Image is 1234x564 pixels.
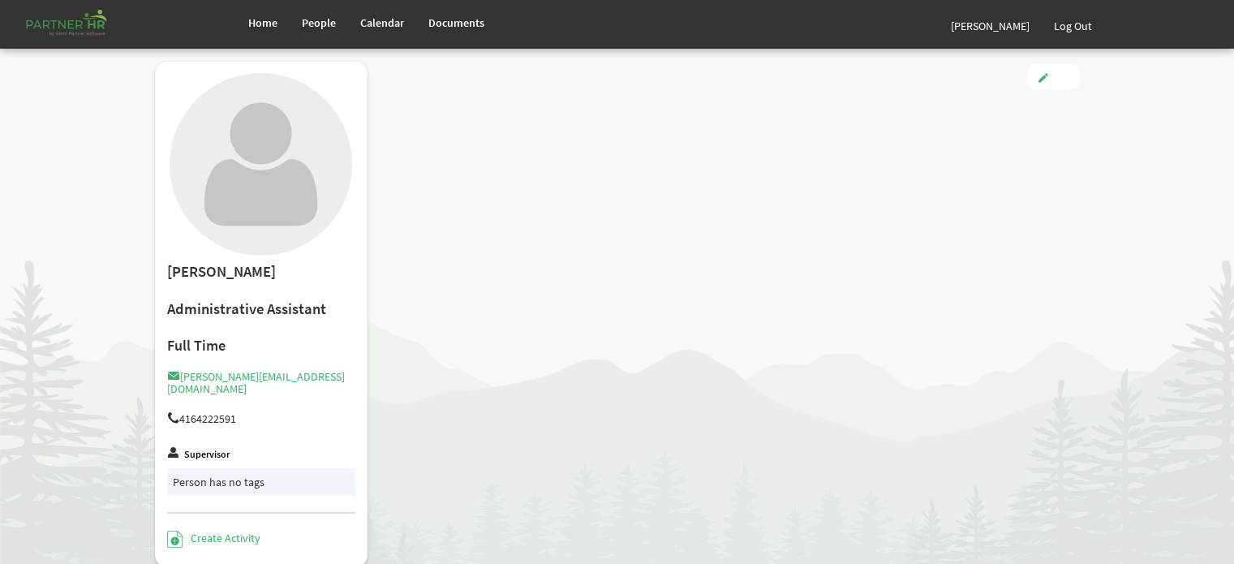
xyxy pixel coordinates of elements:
label: Supervisor [184,450,230,460]
h2: [PERSON_NAME] [167,264,356,281]
span: Home [248,15,277,30]
h4: Full Time [167,338,356,354]
img: User with no profile picture [170,73,352,256]
span: Calendar [360,15,404,30]
a: [PERSON_NAME] [939,3,1042,49]
img: Create Activity [167,531,183,548]
div: Person has no tags [173,474,350,490]
a: Create Activity [167,531,260,545]
a: [PERSON_NAME][EMAIL_ADDRESS][DOMAIN_NAME] [167,369,345,396]
h5: 4164222591 [167,412,356,425]
a: Log Out [1042,3,1104,49]
span: People [302,15,336,30]
h2: Administrative Assistant [167,301,356,318]
span: Documents [428,15,484,30]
